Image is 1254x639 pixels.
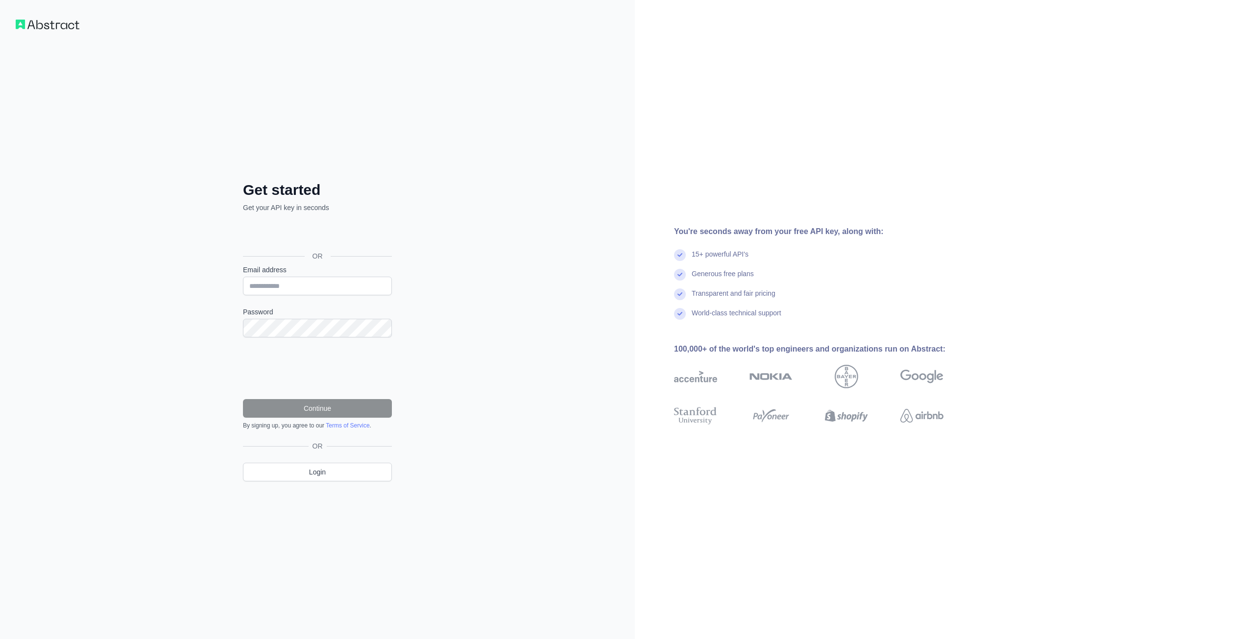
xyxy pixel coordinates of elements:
[243,265,392,275] label: Email address
[243,399,392,418] button: Continue
[692,249,748,269] div: 15+ powerful API's
[692,269,754,288] div: Generous free plans
[674,308,686,320] img: check mark
[674,365,717,388] img: accenture
[674,226,975,237] div: You're seconds away from your free API key, along with:
[309,441,327,451] span: OR
[305,251,331,261] span: OR
[243,203,392,213] p: Get your API key in seconds
[674,288,686,300] img: check mark
[749,405,793,426] img: payoneer
[900,405,943,426] img: airbnb
[749,365,793,388] img: nokia
[674,269,686,281] img: check mark
[243,307,392,317] label: Password
[900,365,943,388] img: google
[692,308,781,328] div: World-class technical support
[243,463,392,481] a: Login
[674,249,686,261] img: check mark
[674,343,975,355] div: 100,000+ of the world's top engineers and organizations run on Abstract:
[16,20,79,29] img: Workflow
[243,422,392,429] div: By signing up, you agree to our .
[238,223,395,245] iframe: Sign in with Google Button
[692,288,775,308] div: Transparent and fair pricing
[243,181,392,199] h2: Get started
[825,405,868,426] img: shopify
[243,349,392,387] iframe: reCAPTCHA
[326,422,369,429] a: Terms of Service
[835,365,858,388] img: bayer
[674,405,717,426] img: stanford university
